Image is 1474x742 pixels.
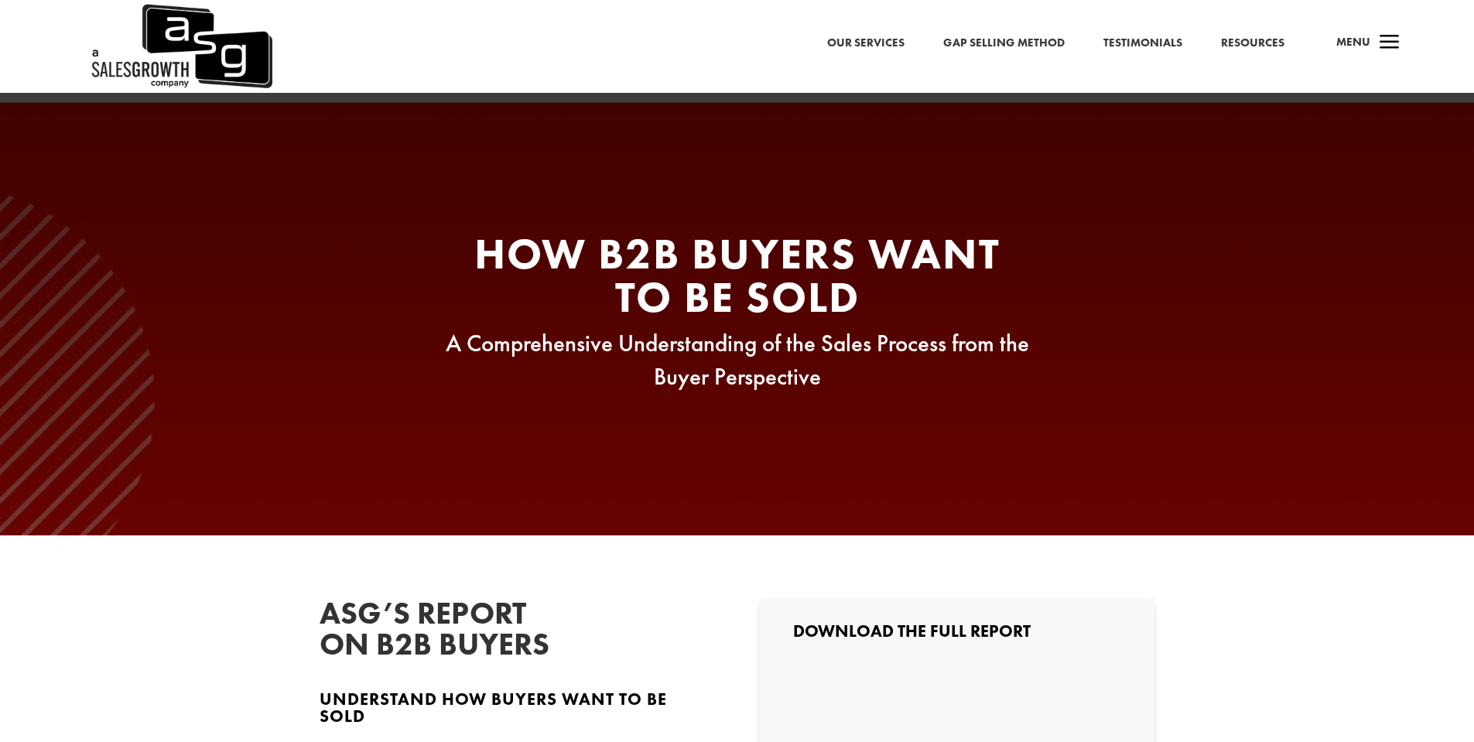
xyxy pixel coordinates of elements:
h3: Download the Full Report [793,623,1121,648]
span: Understand how buyers want to be sold [320,688,667,727]
a: Resources [1221,33,1284,53]
span: Menu [1336,34,1370,50]
a: Testimonials [1103,33,1182,53]
span: a [1374,28,1405,59]
a: Our Services [827,33,905,53]
span: ASG’s Report on B2B Buyers [320,593,549,664]
span: How B2B Buyers Want To Be Sold [474,226,1000,325]
span: A Comprehensive Understanding of the Sales Process from the Buyer Perspective [446,328,1029,392]
a: Gap Selling Method [943,33,1065,53]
